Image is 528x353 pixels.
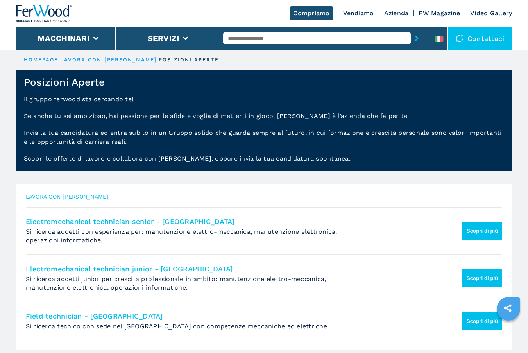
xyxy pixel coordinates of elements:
img: Contattaci [456,34,464,42]
span: | [157,57,159,63]
button: Servizi [148,34,179,43]
button: submit-button [411,29,423,47]
span: lavora con [PERSON_NAME] [26,194,503,199]
span: Il gruppo ferwood sta cercando te! [24,95,134,103]
li: Electromechanical Technician Junior - Italy [26,255,503,302]
span: Si ricerca addetti junior per crescita professionale in ambito: manutenzione elettro-meccanica, m... [26,275,326,291]
span: Scopri le offerte di lavoro e collabora con [PERSON_NAME], oppure invia la tua candidatura sponta... [24,155,351,162]
p: posizioni aperte [159,56,219,63]
h4: Electromechanical technician senior - [GEOGRAPHIC_DATA] [26,217,456,226]
h4: Electromechanical technician junior - [GEOGRAPHIC_DATA] [26,264,456,273]
p: Si ricerca tecnico con sede nel [GEOGRAPHIC_DATA] con competenze meccaniche ed elettriche. [26,322,370,331]
a: Azienda [384,9,409,17]
button: Macchinari [38,34,89,43]
span: | [58,57,60,63]
img: Ferwood [16,5,72,22]
button: Scopri di più [462,269,503,287]
h1: Posizioni Aperte [24,76,105,88]
li: Electromechanical Technician Senior - Italy [26,207,503,255]
a: Video Gallery [470,9,512,17]
a: lavora con [PERSON_NAME] [60,57,157,63]
a: sharethis [498,298,517,318]
a: HOMEPAGE [24,57,59,63]
h4: Field technician - [GEOGRAPHIC_DATA] [26,312,456,321]
span: Se anche tu sei ambizioso, hai passione per le sfide e voglia di metterti in gioco, [PERSON_NAME]... [24,112,409,120]
a: Vendiamo [343,9,374,17]
li: Field Technician - UK [26,302,503,340]
button: Scopri di più [462,312,503,330]
span: Invia la tua candidatura ed entra subito in un Gruppo solido che guarda sempre al futuro, in cui ... [24,129,502,145]
button: Scopri di più [462,222,503,240]
a: Compriamo [290,6,333,20]
span: Si ricerca addetti con esperienza per: manutenzione elettro-meccanica, manutenzione elettronica, ... [26,228,337,244]
div: Contattaci [448,27,512,50]
a: FW Magazine [419,9,460,17]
